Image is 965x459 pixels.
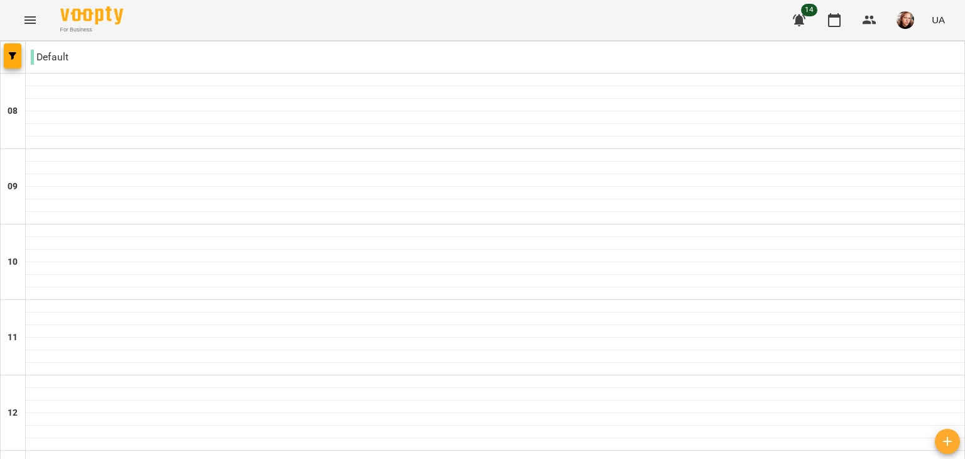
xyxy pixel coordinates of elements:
[31,50,68,65] p: Default
[801,4,817,16] span: 14
[8,406,18,420] h6: 12
[8,104,18,118] h6: 08
[932,13,945,26] span: UA
[935,429,960,454] button: Створити урок
[60,26,123,34] span: For Business
[8,331,18,345] h6: 11
[60,6,123,25] img: Voopty Logo
[15,5,45,35] button: Menu
[897,11,914,29] img: c776b89b0489282a00d64ad0ce576d5d.jpeg
[8,180,18,194] h6: 09
[927,8,950,31] button: UA
[8,255,18,269] h6: 10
